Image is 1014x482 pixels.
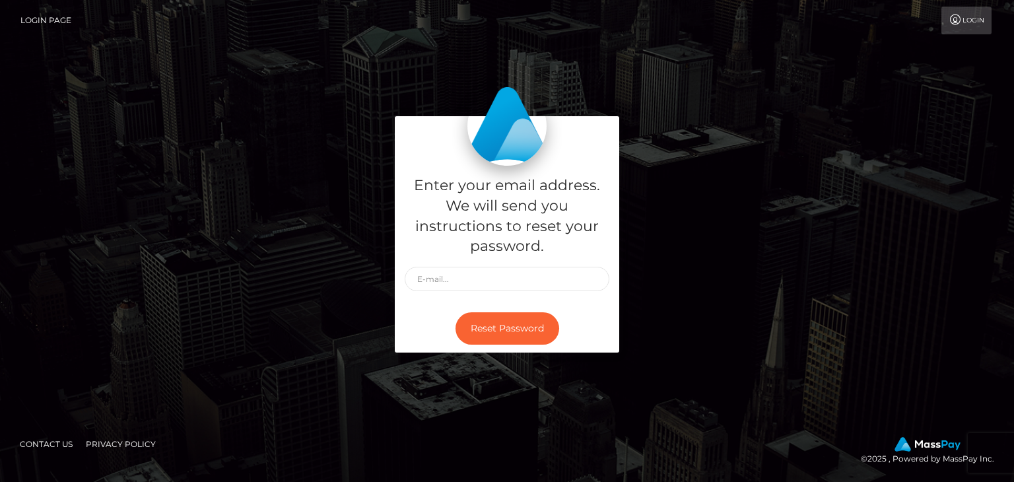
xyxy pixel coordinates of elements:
[895,437,961,452] img: MassPay
[456,312,559,345] button: Reset Password
[20,7,71,34] a: Login Page
[81,434,161,454] a: Privacy Policy
[467,86,547,166] img: MassPay Login
[405,267,609,291] input: E-mail...
[941,7,992,34] a: Login
[861,437,1004,466] div: © 2025 , Powered by MassPay Inc.
[405,176,609,257] h5: Enter your email address. We will send you instructions to reset your password.
[15,434,78,454] a: Contact Us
